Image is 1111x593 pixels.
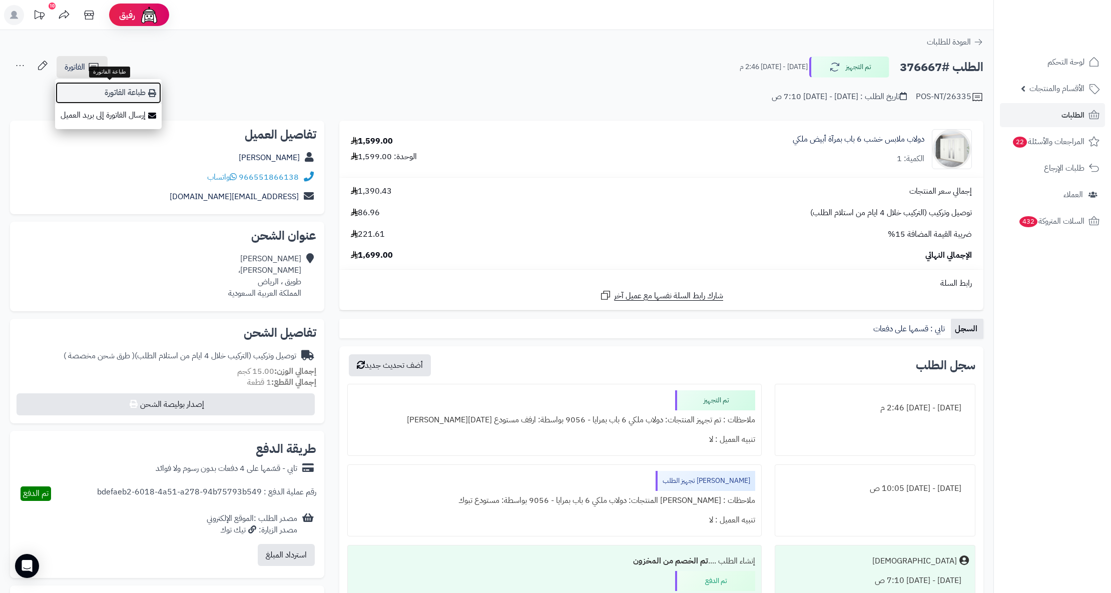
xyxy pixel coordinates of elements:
h2: طريقة الدفع [256,443,316,455]
h2: عنوان الشحن [18,230,316,242]
span: تم الدفع [23,487,49,499]
button: أضف تحديث جديد [349,354,431,376]
a: [EMAIL_ADDRESS][DOMAIN_NAME] [170,191,299,203]
img: ai-face.png [139,5,159,25]
a: دولاب ملابس خشب 6 باب بمرآة أبيض ملكي [793,134,924,145]
div: تم التجهيز [675,390,755,410]
button: تم التجهيز [809,57,889,78]
div: توصيل وتركيب (التركيب خلال 4 ايام من استلام الطلب) [64,350,296,362]
div: 10 [49,3,56,10]
div: [PERSON_NAME] [PERSON_NAME]، طويق ، الرياض المملكة العربية السعودية [228,253,301,299]
a: السجل [951,319,983,339]
div: تاريخ الطلب : [DATE] - [DATE] 7:10 ص [772,91,907,103]
strong: إجمالي القطع: [271,376,316,388]
b: تم الخصم من المخزون [633,555,708,567]
div: مصدر الطلب :الموقع الإلكتروني [207,513,297,536]
span: العودة للطلبات [927,36,971,48]
span: ضريبة القيمة المضافة 15% [888,229,972,240]
small: 1 قطعة [247,376,316,388]
h2: تفاصيل الشحن [18,327,316,339]
div: مصدر الزيارة: تيك توك [207,524,297,536]
div: رابط السلة [343,278,979,289]
div: [DATE] - [DATE] 7:10 ص [781,571,969,590]
div: إنشاء الطلب .... [354,551,755,571]
div: الكمية: 1 [897,153,924,165]
span: 22 [1013,137,1027,148]
span: توصيل وتركيب (التركيب خلال 4 ايام من استلام الطلب) [810,207,972,219]
a: طباعة الفاتورة [55,82,162,104]
span: المراجعات والأسئلة [1012,135,1084,149]
a: شارك رابط السلة نفسها مع عميل آخر [600,289,723,302]
div: [DATE] - [DATE] 2:46 م [781,398,969,418]
span: العملاء [1063,188,1083,202]
strong: إجمالي الوزن: [274,365,316,377]
div: ملاحظات : [PERSON_NAME] المنتجات: دولاب ملكي 6 باب بمرايا - 9056 بواسطة: مستودع تبوك [354,491,755,510]
h2: الطلب #376667 [900,57,983,78]
a: إرسال الفاتورة إلى بريد العميل [55,104,162,127]
a: 966551866138 [239,171,299,183]
span: إجمالي سعر المنتجات [909,186,972,197]
h2: تفاصيل العميل [18,129,316,141]
span: ( طرق شحن مخصصة ) [64,350,135,362]
a: تابي : قسمها على دفعات [869,319,951,339]
div: [PERSON_NAME] تجهيز الطلب [656,471,755,491]
small: [DATE] - [DATE] 2:46 م [740,62,808,72]
a: الطلبات [1000,103,1105,127]
small: 15.00 كجم [237,365,316,377]
span: الطلبات [1061,108,1084,122]
a: العملاء [1000,183,1105,207]
div: [DEMOGRAPHIC_DATA] [872,555,957,567]
a: تحديثات المنصة [27,5,52,28]
img: logo-2.png [1043,25,1101,46]
span: 221.61 [351,229,385,240]
span: 86.96 [351,207,380,219]
a: طلبات الإرجاع [1000,156,1105,180]
h3: سجل الطلب [916,359,975,371]
span: الأقسام والمنتجات [1029,82,1084,96]
div: تم الدفع [675,571,755,591]
div: رقم عملية الدفع : bdefaeb2-6018-4a51-a278-94b75793b549 [97,486,316,501]
span: 1,390.43 [351,186,392,197]
a: واتساب [207,171,237,183]
div: تنبيه العميل : لا [354,430,755,449]
button: استرداد المبلغ [258,544,315,566]
a: المراجعات والأسئلة22 [1000,130,1105,154]
span: السلات المتروكة [1018,214,1084,228]
span: الإجمالي النهائي [925,250,972,261]
span: شارك رابط السلة نفسها مع عميل آخر [614,290,723,302]
span: 1,699.00 [351,250,393,261]
div: 1,599.00 [351,136,393,147]
a: السلات المتروكة432 [1000,209,1105,233]
a: [PERSON_NAME] [239,152,300,164]
div: تنبيه العميل : لا [354,510,755,530]
div: ملاحظات : تم تجهيز المنتجات: دولاب ملكي 6 باب بمرايا - 9056 بواسطة: ارفف مستودع [DATE][PERSON_NAME] [354,410,755,430]
div: تابي - قسّمها على 4 دفعات بدون رسوم ولا فوائد [156,463,297,474]
a: الفاتورة [57,56,108,78]
span: 432 [1019,216,1037,227]
div: POS-NT/26335 [916,91,983,103]
img: 1733065410-1-90x90.jpg [932,129,971,169]
span: رفيق [119,9,135,21]
button: إصدار بوليصة الشحن [17,393,315,415]
span: الفاتورة [65,61,85,73]
a: العودة للطلبات [927,36,983,48]
span: لوحة التحكم [1047,55,1084,69]
span: طلبات الإرجاع [1044,161,1084,175]
div: Open Intercom Messenger [15,554,39,578]
div: طباعة الفاتورة [89,67,130,78]
div: [DATE] - [DATE] 10:05 ص [781,479,969,498]
div: الوحدة: 1,599.00 [351,151,417,163]
a: لوحة التحكم [1000,50,1105,74]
